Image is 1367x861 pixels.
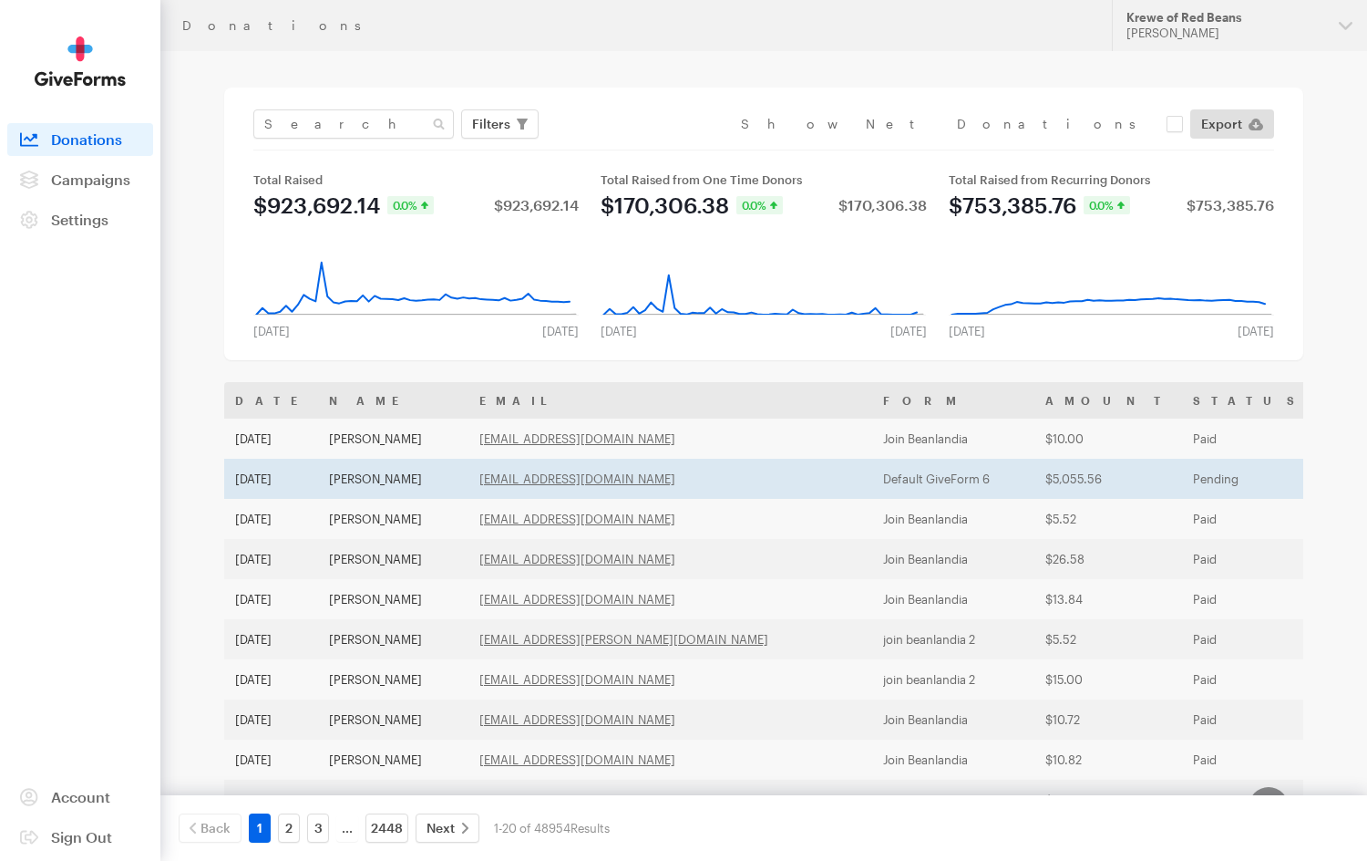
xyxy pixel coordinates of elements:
td: join beanlandia 2 [872,659,1034,700]
div: [DATE] [531,324,590,338]
td: join beanlandia 2 [872,780,1034,820]
th: Name [318,382,468,419]
a: [EMAIL_ADDRESS][DOMAIN_NAME] [479,552,675,566]
a: [EMAIL_ADDRESS][DOMAIN_NAME] [479,592,675,607]
td: [PERSON_NAME] [318,419,468,459]
td: [PERSON_NAME] [318,740,468,780]
td: Pending [1182,459,1316,499]
td: Paid [1182,499,1316,539]
span: Campaigns [51,171,130,188]
td: [PERSON_NAME] [318,780,468,820]
td: $13.84 [1034,579,1182,619]
td: Paid [1182,579,1316,619]
td: Join Beanlandia [872,499,1034,539]
div: [PERSON_NAME] [1126,26,1324,41]
a: [EMAIL_ADDRESS][DOMAIN_NAME] [479,712,675,727]
td: [DATE] [224,740,318,780]
td: Paid [1182,419,1316,459]
input: Search Name & Email [253,109,454,139]
td: [PERSON_NAME] [318,619,468,659]
td: [PERSON_NAME] [318,700,468,740]
a: Account [7,781,153,814]
td: [DATE] [224,419,318,459]
td: [PERSON_NAME] [318,659,468,700]
span: Sign Out [51,828,112,845]
td: [DATE] [224,579,318,619]
td: [PERSON_NAME] [318,499,468,539]
a: Sign Out [7,821,153,854]
th: Status [1182,382,1316,419]
a: 2448 [365,814,408,843]
td: [PERSON_NAME] [318,539,468,579]
img: GiveForms [35,36,126,87]
div: Total Raised from One Time Donors [601,172,926,187]
td: Join Beanlandia [872,419,1034,459]
a: [EMAIL_ADDRESS][DOMAIN_NAME] [479,793,675,807]
td: $5.52 [1034,499,1182,539]
div: $753,385.76 [1187,198,1274,213]
td: $5,055.56 [1034,459,1182,499]
a: Campaigns [7,163,153,196]
td: join beanlandia 2 [872,619,1034,659]
a: [EMAIL_ADDRESS][PERSON_NAME][DOMAIN_NAME] [479,632,768,647]
td: Join Beanlandia [872,539,1034,579]
td: $10.72 [1034,700,1182,740]
td: $15.00 [1034,659,1182,700]
td: $5.52 [1034,780,1182,820]
div: [DATE] [242,324,301,338]
td: [DATE] [224,700,318,740]
td: Paid [1182,700,1316,740]
div: $753,385.76 [949,194,1076,216]
span: Settings [51,211,108,228]
div: 0.0% [1084,196,1130,214]
a: 3 [307,814,329,843]
a: Donations [7,123,153,156]
div: [DATE] [938,324,996,338]
div: Total Raised [253,172,579,187]
td: [DATE] [224,659,318,700]
span: Next [427,817,455,839]
a: 2 [278,814,300,843]
td: Paid [1182,780,1316,820]
td: Join Beanlandia [872,740,1034,780]
div: [DATE] [1227,324,1285,338]
td: [DATE] [224,499,318,539]
td: Paid [1182,659,1316,700]
div: Krewe of Red Beans [1126,10,1324,26]
td: $26.58 [1034,539,1182,579]
a: [EMAIL_ADDRESS][DOMAIN_NAME] [479,472,675,486]
span: Export [1201,113,1242,135]
td: $5.52 [1034,619,1182,659]
a: [EMAIL_ADDRESS][DOMAIN_NAME] [479,752,675,767]
td: [DATE] [224,459,318,499]
td: [PERSON_NAME] [318,459,468,499]
a: [EMAIL_ADDRESS][DOMAIN_NAME] [479,512,675,526]
td: [DATE] [224,539,318,579]
div: $923,692.14 [253,194,380,216]
th: Date [224,382,318,419]
div: 1-20 of 48954 [494,814,610,843]
div: Total Raised from Recurring Donors [949,172,1274,187]
div: 0.0% [736,196,783,214]
div: $170,306.38 [838,198,927,213]
td: $10.00 [1034,419,1182,459]
td: Paid [1182,539,1316,579]
td: Join Beanlandia [872,579,1034,619]
td: [DATE] [224,619,318,659]
div: 0.0% [387,196,434,214]
td: Default GiveForm 6 [872,459,1034,499]
td: Paid [1182,619,1316,659]
div: $923,692.14 [494,198,579,213]
td: [PERSON_NAME] [318,579,468,619]
a: Next [416,814,479,843]
span: Account [51,788,110,805]
td: Join Beanlandia [872,700,1034,740]
span: Results [570,821,610,835]
span: Filters [472,113,510,135]
th: Email [468,382,872,419]
th: Form [872,382,1034,419]
a: [EMAIL_ADDRESS][DOMAIN_NAME] [479,672,675,687]
div: $170,306.38 [601,194,729,216]
button: Filters [461,109,539,139]
td: $10.82 [1034,740,1182,780]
